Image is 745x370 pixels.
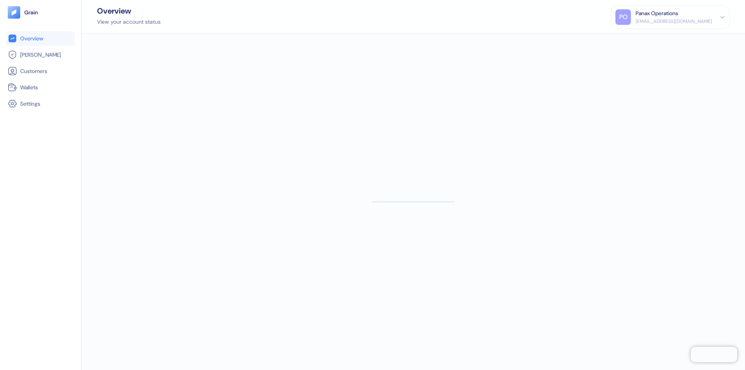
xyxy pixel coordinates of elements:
a: Customers [8,66,73,76]
div: Overview [97,7,161,15]
span: Customers [20,67,47,75]
a: Settings [8,99,73,108]
a: Wallets [8,83,73,92]
div: Panax Operations [636,9,678,17]
div: PO [615,9,631,25]
iframe: Chatra live chat [691,347,737,362]
span: [PERSON_NAME] [20,51,61,59]
img: logo-tablet-V2.svg [8,6,20,19]
a: Overview [8,34,73,43]
img: logo [24,10,38,15]
div: [EMAIL_ADDRESS][DOMAIN_NAME] [636,18,712,25]
span: Settings [20,100,40,108]
span: Overview [20,35,43,42]
span: Wallets [20,83,38,91]
div: View your account status [97,18,161,26]
a: [PERSON_NAME] [8,50,73,59]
